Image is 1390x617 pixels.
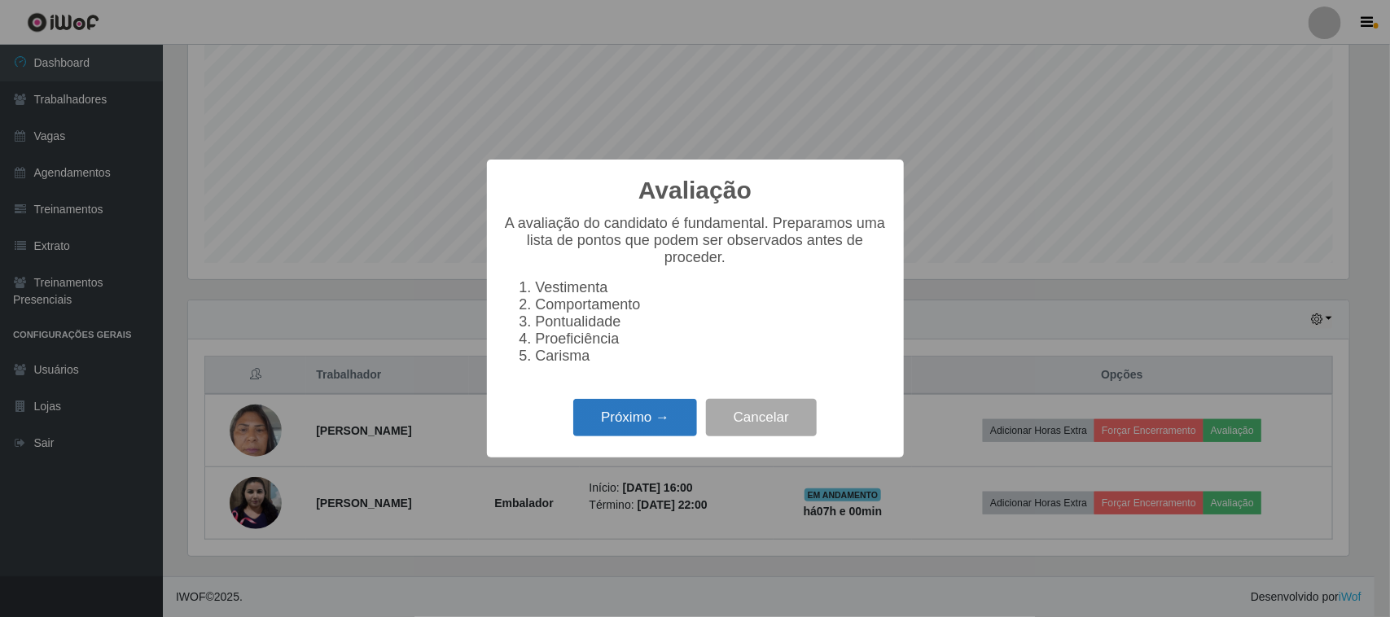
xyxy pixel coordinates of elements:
[706,399,817,437] button: Cancelar
[536,279,888,296] li: Vestimenta
[638,176,752,205] h2: Avaliação
[536,313,888,330] li: Pontualidade
[573,399,697,437] button: Próximo →
[536,330,888,348] li: Proeficiência
[503,215,888,266] p: A avaliação do candidato é fundamental. Preparamos uma lista de pontos que podem ser observados a...
[536,296,888,313] li: Comportamento
[536,348,888,365] li: Carisma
